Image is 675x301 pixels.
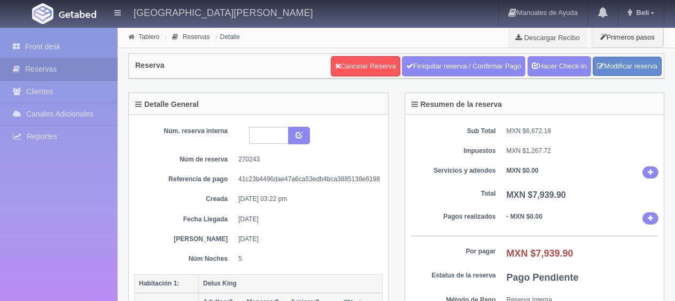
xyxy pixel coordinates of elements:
[410,247,496,256] dt: Por pagar
[138,33,159,41] a: Tablero
[507,146,659,156] dd: MXN $1,267.72
[507,127,659,136] dd: MXN $6,672.18
[331,56,400,76] a: Cancelar Reserva
[402,56,525,76] a: Finiquitar reserva / Confirmar Pago
[142,254,228,264] dt: Núm Noches
[412,101,502,109] h4: Resumen de la reserva
[139,280,179,287] b: Habitación 1:
[410,271,496,280] dt: Estatus de la reserva
[238,235,375,244] dd: [DATE]
[134,5,313,19] h4: [GEOGRAPHIC_DATA][PERSON_NAME]
[142,195,228,204] dt: Creada
[142,127,228,136] dt: Núm. reserva interna
[410,189,496,198] dt: Total
[213,32,243,42] li: Detalle
[410,166,496,175] dt: Servicios y adendos
[592,27,663,48] button: Primeros pasos
[135,61,165,70] h4: Reserva
[507,272,579,283] b: Pago Pendiente
[527,56,591,76] a: Hacer Check-In
[238,155,375,164] dd: 270243
[507,167,539,174] b: MXN $0.00
[593,57,662,76] a: Modificar reserva
[507,190,566,199] b: MXN $7,939.90
[32,3,53,24] img: Getabed
[238,175,375,184] dd: 41c23b4496dae47a6ca53edb4bca3885138e6198
[238,195,375,204] dd: [DATE] 03:22 pm
[59,10,96,18] img: Getabed
[507,248,573,259] b: MXN $7,939.90
[142,155,228,164] dt: Núm de reserva
[238,254,375,264] dd: 5
[410,127,496,136] dt: Sub Total
[183,33,210,41] a: Reservas
[142,235,228,244] dt: [PERSON_NAME]
[410,212,496,221] dt: Pagos realizados
[509,27,586,48] a: Descargar Recibo
[135,101,199,109] h4: Detalle General
[634,9,649,17] span: Beli
[142,215,228,224] dt: Fecha Llegada
[410,146,496,156] dt: Impuestos
[238,215,375,224] dd: [DATE]
[507,213,542,220] b: - MXN $0.00
[142,175,228,184] dt: Referencia de pago
[199,274,383,293] th: Delux King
